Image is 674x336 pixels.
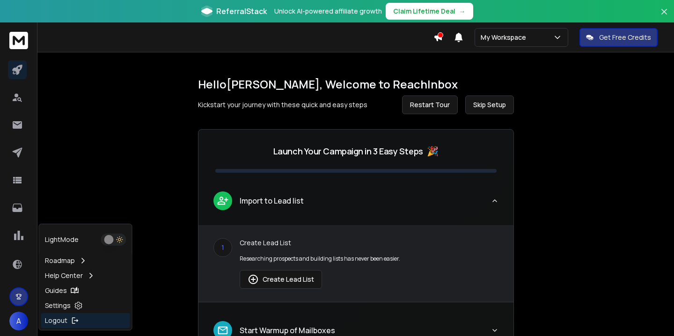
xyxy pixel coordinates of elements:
[9,312,28,330] button: A
[198,100,367,110] p: Kickstart your journey with these quick and easy steps
[45,301,71,310] p: Settings
[216,6,267,17] span: ReferralStack
[45,256,75,265] p: Roadmap
[402,95,458,114] button: Restart Tour
[41,253,130,268] a: Roadmap
[273,145,423,158] p: Launch Your Campaign in 3 Easy Steps
[198,184,513,225] button: leadImport to Lead list
[41,268,130,283] a: Help Center
[248,274,259,285] img: lead
[41,298,130,313] a: Settings
[45,271,83,280] p: Help Center
[386,3,473,20] button: Claim Lifetime Deal→
[599,33,651,42] p: Get Free Credits
[198,225,513,302] div: leadImport to Lead list
[481,33,530,42] p: My Workspace
[240,325,335,336] p: Start Warmup of Mailboxes
[427,145,439,158] span: 🎉
[45,286,67,295] p: Guides
[198,77,514,92] h1: Hello [PERSON_NAME] , Welcome to ReachInbox
[473,100,506,110] span: Skip Setup
[45,316,67,325] p: Logout
[45,235,79,244] p: Light Mode
[658,6,670,28] button: Close banner
[213,238,232,257] div: 1
[217,195,229,206] img: lead
[240,238,498,248] p: Create Lead List
[240,255,498,263] p: Researching prospects and building lists has never been easier.
[579,28,658,47] button: Get Free Credits
[41,283,130,298] a: Guides
[240,270,322,289] button: Create Lead List
[240,195,304,206] p: Import to Lead list
[459,7,466,16] span: →
[465,95,514,114] button: Skip Setup
[274,7,382,16] p: Unlock AI-powered affiliate growth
